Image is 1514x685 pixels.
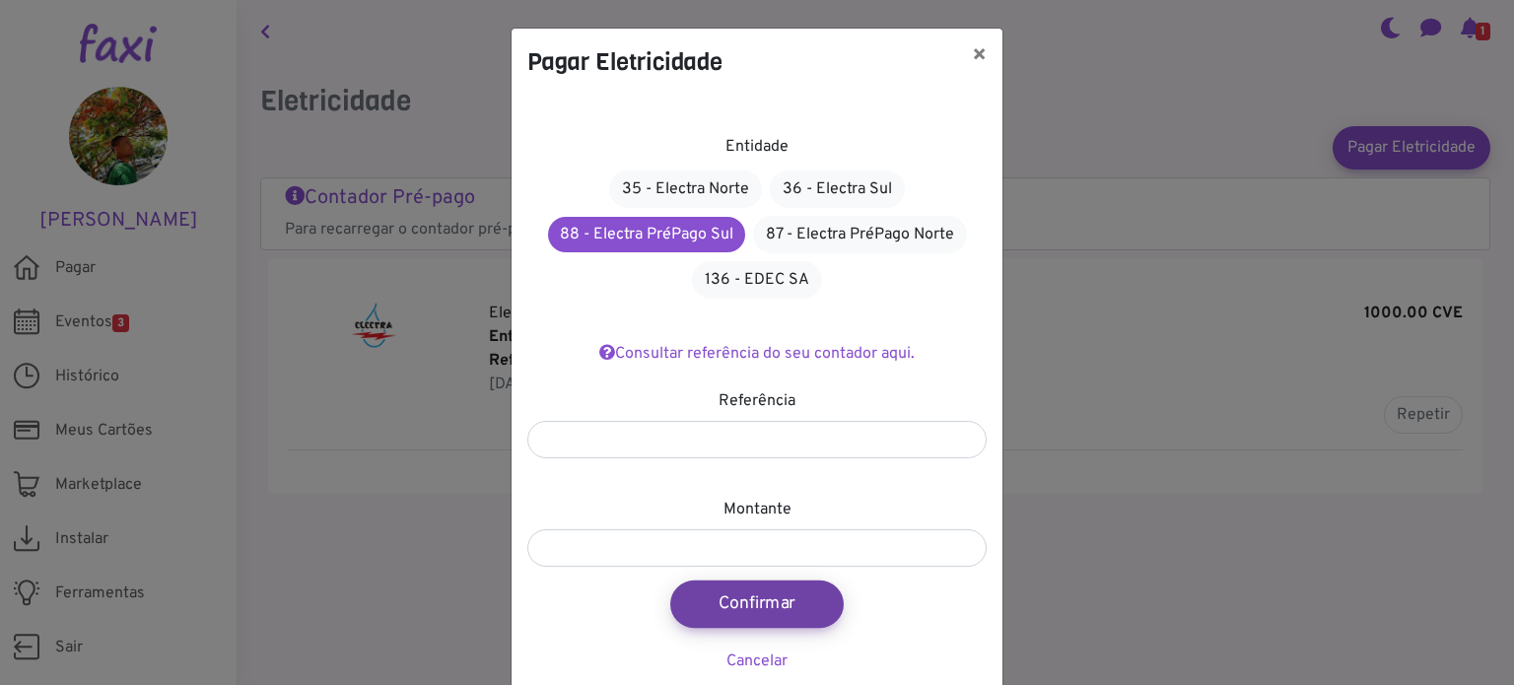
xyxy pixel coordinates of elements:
h4: Pagar Eletricidade [527,44,723,80]
a: 35 - Electra Norte [609,171,762,208]
a: 88 - Electra PréPago Sul [548,217,745,252]
a: Cancelar [726,651,788,671]
label: Entidade [725,135,789,159]
a: 136 - EDEC SA [692,261,822,299]
button: × [956,29,1002,84]
a: Consultar referência do seu contador aqui. [599,344,915,364]
a: 87 - Electra PréPago Norte [753,216,967,253]
label: Montante [723,498,791,521]
button: Confirmar [670,581,844,628]
a: 36 - Electra Sul [770,171,905,208]
label: Referência [719,389,795,413]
